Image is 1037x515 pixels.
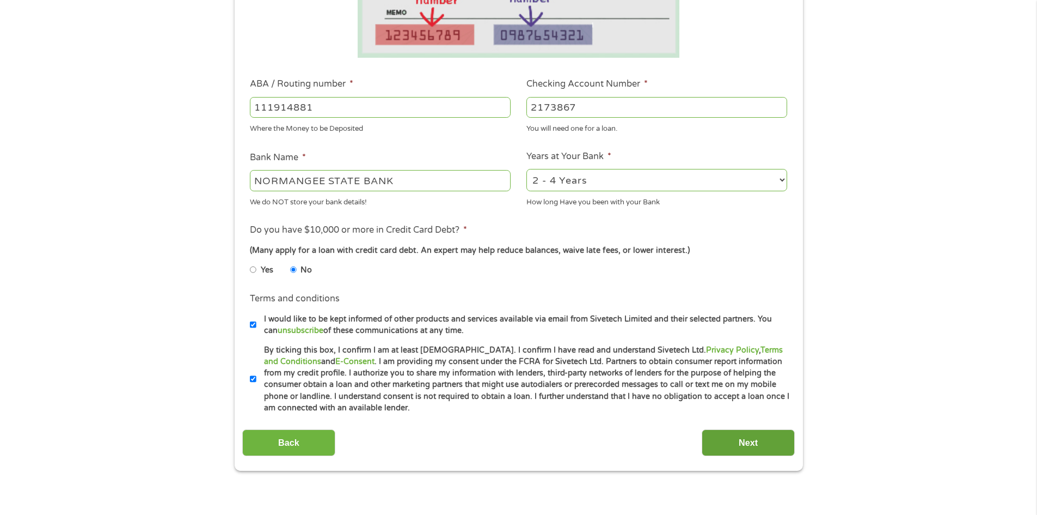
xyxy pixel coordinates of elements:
label: Years at Your Bank [526,151,611,162]
label: I would like to be kept informed of other products and services available via email from Sivetech... [256,313,790,337]
label: Yes [261,264,273,276]
label: Checking Account Number [526,78,648,90]
a: E-Consent [335,357,375,366]
a: unsubscribe [278,326,323,335]
a: Privacy Policy [706,346,759,355]
label: By ticking this box, I confirm I am at least [DEMOGRAPHIC_DATA]. I confirm I have read and unders... [256,344,790,414]
input: Next [702,429,795,456]
input: 345634636 [526,97,787,118]
div: We do NOT store your bank details! [250,193,511,208]
input: 263177916 [250,97,511,118]
div: How long Have you been with your Bank [526,193,787,208]
label: No [300,264,312,276]
div: You will need one for a loan. [526,120,787,135]
div: Where the Money to be Deposited [250,120,511,135]
a: Terms and Conditions [264,346,783,366]
input: Back [242,429,335,456]
div: (Many apply for a loan with credit card debt. An expert may help reduce balances, waive late fees... [250,245,787,257]
label: Terms and conditions [250,293,340,305]
label: ABA / Routing number [250,78,353,90]
label: Bank Name [250,152,306,163]
label: Do you have $10,000 or more in Credit Card Debt? [250,225,467,236]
